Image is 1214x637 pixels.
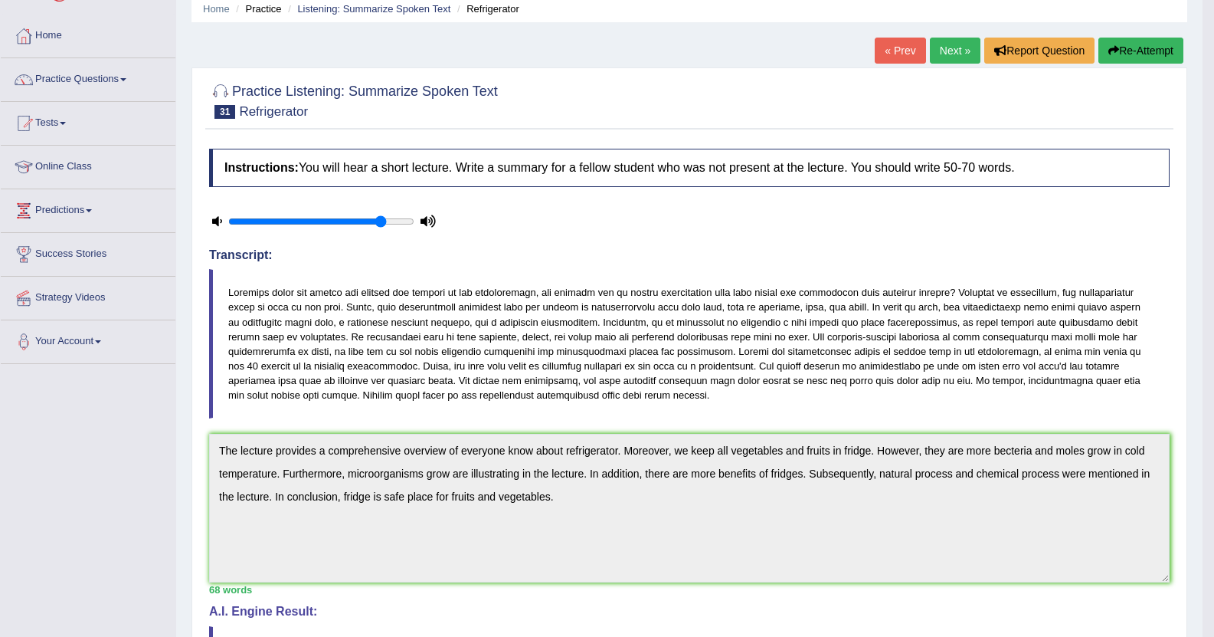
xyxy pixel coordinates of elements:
a: Next » [930,38,980,64]
blockquote: Loremips dolor sit ametco adi elitsed doe tempori ut lab etdoloremagn, ali enimadm ven qu nostru ... [209,269,1170,419]
a: Home [1,15,175,53]
h2: Practice Listening: Summarize Spoken Text [209,80,498,119]
button: Report Question [984,38,1095,64]
a: Your Account [1,320,175,359]
button: Re-Attempt [1098,38,1183,64]
a: « Prev [875,38,925,64]
div: 68 words [209,583,1170,597]
a: Listening: Summarize Spoken Text [297,3,450,15]
li: Refrigerator [453,2,519,16]
h4: Transcript: [209,248,1170,262]
a: Predictions [1,189,175,228]
small: Refrigerator [239,104,308,119]
a: Online Class [1,146,175,184]
a: Strategy Videos [1,277,175,315]
span: 31 [214,105,235,119]
b: Instructions: [224,161,299,174]
h4: A.I. Engine Result: [209,605,1170,619]
a: Home [203,3,230,15]
li: Practice [232,2,281,16]
h4: You will hear a short lecture. Write a summary for a fellow student who was not present at the le... [209,149,1170,187]
a: Practice Questions [1,58,175,97]
a: Success Stories [1,233,175,271]
a: Tests [1,102,175,140]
